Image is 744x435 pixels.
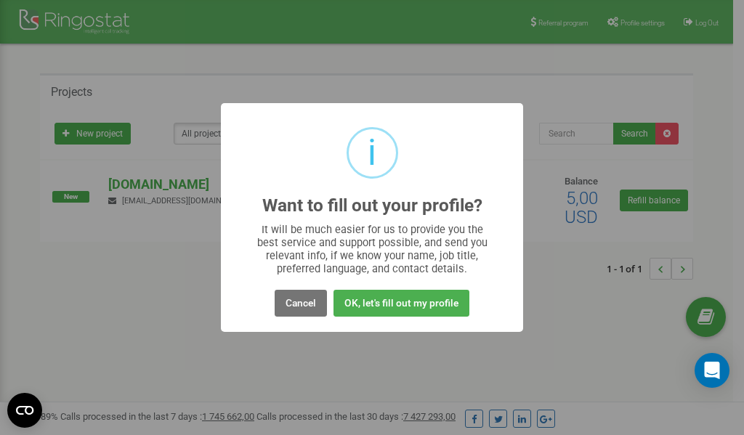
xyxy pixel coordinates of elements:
button: Cancel [275,290,327,317]
div: Open Intercom Messenger [695,353,729,388]
div: i [368,129,376,176]
div: It will be much easier for us to provide you the best service and support possible, and send you ... [250,223,495,275]
h2: Want to fill out your profile? [262,196,482,216]
button: Open CMP widget [7,393,42,428]
button: OK, let's fill out my profile [333,290,469,317]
